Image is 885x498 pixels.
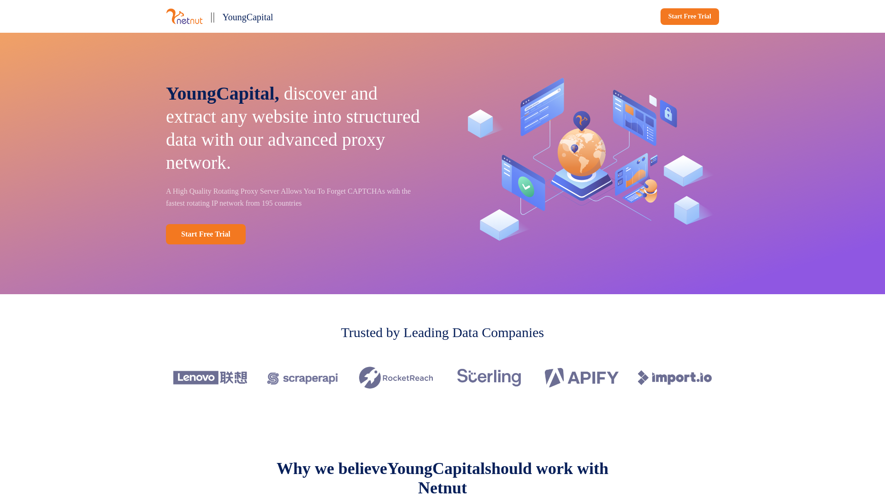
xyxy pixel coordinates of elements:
span: YoungCapital, [166,83,279,104]
a: Start Free Trial [166,224,246,244]
p: Why we believe should work with Netnut [258,459,627,498]
p: discover and extract any website into structured data with our advanced proxy network. [166,82,430,174]
p: || [210,7,215,25]
a: Start Free Trial [661,8,719,25]
span: YoungCapital [387,459,485,478]
span: YoungCapital [222,12,273,22]
p: A High Quality Rotating Proxy Server Allows You To Forget CAPTCHAs with the fastest rotating IP n... [166,185,430,209]
p: Trusted by Leading Data Companies [341,322,544,343]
